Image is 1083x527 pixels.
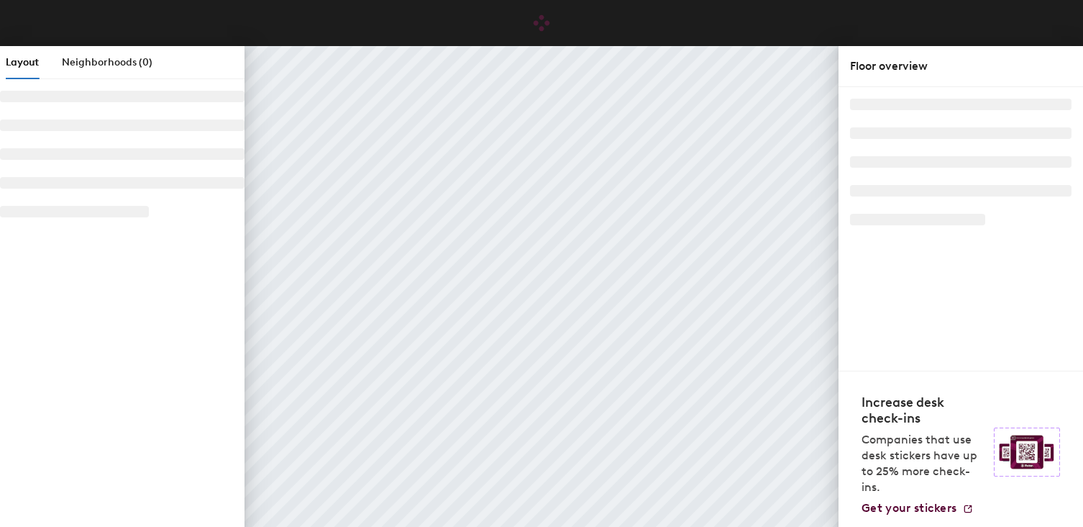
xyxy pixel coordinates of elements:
[862,501,974,515] a: Get your stickers
[850,58,1071,75] div: Floor overview
[994,428,1060,477] img: Sticker logo
[862,395,985,426] h4: Increase desk check-ins
[62,56,152,68] span: Neighborhoods (0)
[6,56,39,68] span: Layout
[862,432,985,495] p: Companies that use desk stickers have up to 25% more check-ins.
[862,501,956,515] span: Get your stickers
